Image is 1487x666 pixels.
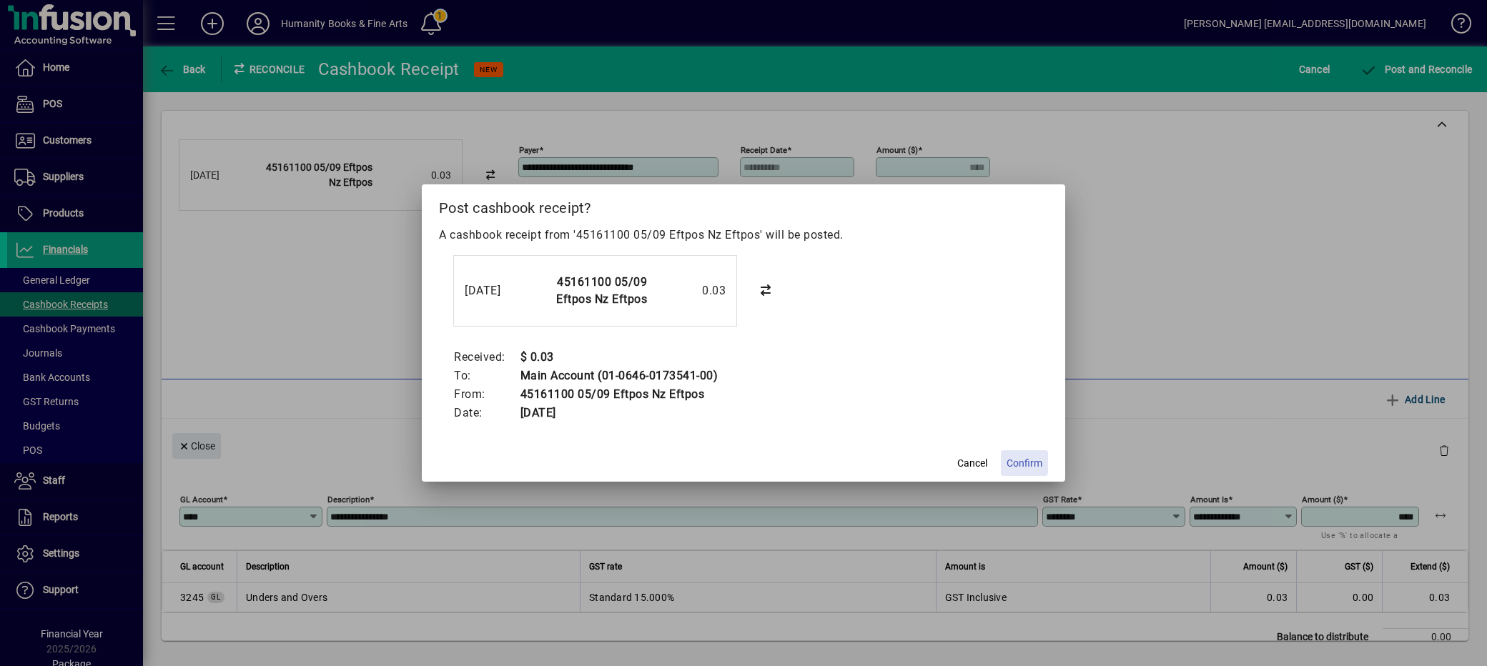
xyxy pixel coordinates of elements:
span: Confirm [1007,456,1042,471]
p: A cashbook receipt from '45161100 05/09 Eftpos Nz Eftpos' will be posted. [439,227,1048,244]
td: Main Account (01-0646-0173541-00) [520,367,718,385]
span: Cancel [957,456,987,471]
td: [DATE] [520,404,718,422]
button: Cancel [949,450,995,476]
strong: 45161100 05/09 Eftpos Nz Eftpos [556,275,647,306]
div: 0.03 [654,282,726,299]
td: Received: [453,348,520,367]
h2: Post cashbook receipt? [422,184,1065,226]
td: Date: [453,404,520,422]
div: [DATE] [465,282,522,299]
td: 45161100 05/09 Eftpos Nz Eftpos [520,385,718,404]
td: $ 0.03 [520,348,718,367]
td: To: [453,367,520,385]
button: Confirm [1001,450,1048,476]
td: From: [453,385,520,404]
